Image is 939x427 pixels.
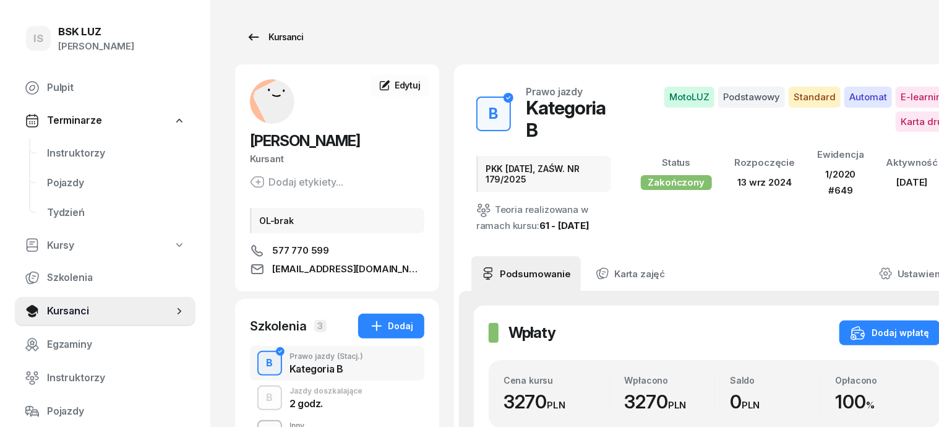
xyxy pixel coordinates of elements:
div: 3270 [504,390,609,413]
div: B [262,387,278,408]
div: 0 [730,390,820,413]
span: Podstawowy [718,87,785,108]
a: Karta zajęć [586,256,675,291]
a: Kursanci [235,25,314,50]
h2: Wpłaty [508,323,555,343]
small: PLN [668,399,687,411]
div: Rozpoczęcie [734,155,795,171]
a: Terminarze [15,106,195,135]
span: Instruktorzy [47,370,186,386]
div: 1/2020 #649 [817,166,864,198]
small: % [866,399,875,411]
a: [EMAIL_ADDRESS][DOMAIN_NAME] [250,262,424,277]
span: Kursy [47,238,74,254]
span: 577 770 599 [272,243,329,258]
div: Prawo jazdy [289,353,363,360]
button: B [257,351,282,376]
span: [PERSON_NAME] [250,132,360,150]
a: Instruktorzy [15,363,195,393]
a: Podsumowanie [471,256,581,291]
a: Kursanci [15,296,195,326]
a: 577 770 599 [250,243,424,258]
a: Pojazdy [15,397,195,426]
span: Automat [844,87,892,108]
div: Kursant [250,151,424,167]
div: Wpłacono [625,375,715,386]
div: Zakończony [641,175,712,190]
span: Kursanci [47,303,173,319]
a: Instruktorzy [37,139,195,168]
div: Dodaj wpłatę [851,326,929,340]
span: 3 [314,320,327,332]
a: Edytuj [370,74,429,97]
div: 3270 [625,390,715,413]
span: MotoLUZ [664,87,714,108]
div: Aktywność [886,155,938,171]
a: Tydzień [37,198,195,228]
div: Kursanci [246,30,303,45]
div: 2 godz. [289,399,362,408]
div: Cena kursu [504,375,609,386]
span: Standard [789,87,841,108]
div: Ewidencja [817,147,864,163]
span: Pulpit [47,80,186,96]
span: Instruktorzy [47,145,186,162]
div: Status [641,155,712,171]
div: [DATE] [886,175,938,191]
span: Pojazdy [47,175,186,191]
span: Edytuj [395,80,421,90]
span: IS [33,33,43,44]
button: BJazdy doszkalające2 godz. [250,381,424,415]
small: PLN [547,399,565,411]
div: Kategoria B [526,97,611,141]
a: Pojazdy [37,168,195,198]
div: Saldo [730,375,820,386]
span: 13 wrz 2024 [738,176,792,188]
small: PLN [742,399,760,411]
a: Egzaminy [15,330,195,360]
span: [EMAIL_ADDRESS][DOMAIN_NAME] [272,262,424,277]
button: Dodaj [358,314,424,339]
span: (Stacj.) [337,353,363,360]
div: [PERSON_NAME] [58,38,134,54]
button: B [476,97,511,131]
button: BPrawo jazdy(Stacj.)Kategoria B [250,346,424,381]
button: Dodaj etykiety... [250,175,343,189]
div: Dodaj [369,319,413,334]
div: Jazdy doszkalające [289,387,362,395]
span: Tydzień [47,205,186,221]
div: B [484,101,504,126]
div: PKK [DATE], ZAŚW. NR 179/2025 [476,156,611,192]
span: Egzaminy [47,337,186,353]
span: Pojazdy [47,403,186,420]
div: OL-brak [250,208,424,233]
div: Opłacono [836,375,926,386]
div: Kategoria B [289,364,363,374]
a: Szkolenia [15,263,195,293]
div: Prawo jazdy [526,87,583,97]
button: B [257,386,282,410]
a: Pulpit [15,73,195,103]
a: Kursy [15,231,195,260]
div: Szkolenia [250,317,307,335]
span: Terminarze [47,113,101,129]
span: Szkolenia [47,270,186,286]
div: B [262,353,278,374]
div: Teoria realizowana w ramach kursu: [476,202,611,234]
a: 61 - [DATE] [539,220,590,231]
div: 100 [836,390,926,413]
div: BSK LUZ [58,27,134,37]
